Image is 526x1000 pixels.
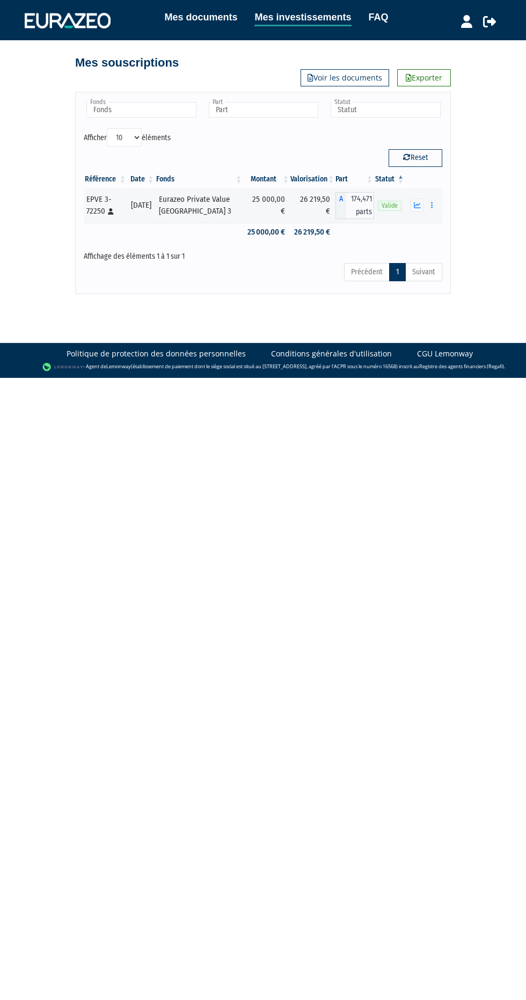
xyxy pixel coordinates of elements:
[164,10,237,25] a: Mes documents
[108,208,114,215] i: [Français] Personne physique
[290,223,335,242] td: 26 219,50 €
[405,263,442,281] a: Suivant
[335,170,374,188] th: Part: activer pour trier la colonne par ordre croissant
[335,192,346,219] span: A
[271,348,392,359] a: Conditions générales d'utilisation
[344,263,390,281] a: Précédent
[131,200,151,211] div: [DATE]
[243,170,290,188] th: Montant: activer pour trier la colonne par ordre croissant
[159,194,239,217] div: Eurazeo Private Value [GEOGRAPHIC_DATA] 3
[243,223,290,242] td: 25 000,00 €
[290,188,335,223] td: 26 219,50 €
[107,128,142,147] select: Afficheréléments
[389,149,442,166] button: Reset
[254,10,351,26] a: Mes investissements
[369,10,389,25] a: FAQ
[42,362,84,373] img: logo-lemonway.png
[335,192,374,219] div: A - Eurazeo Private Value Europe 3
[84,128,171,147] label: Afficher éléments
[290,170,335,188] th: Valorisation: activer pour trier la colonne par ordre croissant
[84,170,127,188] th: Référence : activer pour trier la colonne par ordre croissant
[127,170,155,188] th: Date: activer pour trier la colonne par ordre croissant
[301,69,389,86] a: Voir les documents
[86,194,123,217] div: EPVE 3-72250
[11,362,515,373] div: - Agent de (établissement de paiement dont le siège social est situé au [STREET_ADDRESS], agréé p...
[84,245,442,262] div: Affichage des éléments 1 à 1 sur 1
[243,188,290,223] td: 25 000,00 €
[67,348,246,359] a: Politique de protection des données personnelles
[397,69,451,86] a: Exporter
[389,263,406,281] a: 1
[417,348,473,359] a: CGU Lemonway
[75,56,179,69] h4: Mes souscriptions
[155,170,243,188] th: Fonds: activer pour trier la colonne par ordre croissant
[25,13,111,28] img: 1732889491-logotype_eurazeo_blanc_rvb.png
[374,170,405,188] th: Statut : activer pour trier la colonne par ordre d&eacute;croissant
[378,201,401,211] span: Valide
[106,363,131,370] a: Lemonway
[419,363,504,370] a: Registre des agents financiers (Regafi)
[346,192,374,219] span: 174,471 parts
